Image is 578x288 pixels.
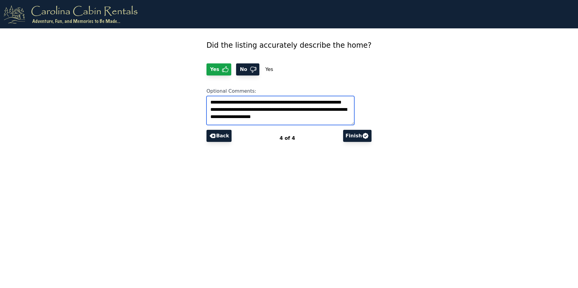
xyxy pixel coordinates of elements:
[206,63,232,75] button: Yes
[4,5,138,24] img: logo.png
[206,96,354,125] textarea: Optional Comments:
[236,63,259,75] button: No
[206,88,256,94] span: Optional Comments:
[206,130,232,142] button: Back
[206,41,372,50] span: Did the listing accurately describe the home?
[280,135,295,141] span: 4 of 4
[239,66,249,73] span: No
[343,130,372,142] button: Finish
[209,66,222,73] span: Yes
[259,60,279,78] span: Yes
